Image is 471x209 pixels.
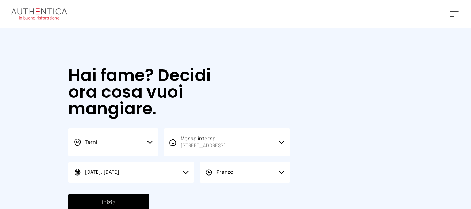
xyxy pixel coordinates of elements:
button: Terni [68,128,158,156]
span: [DATE], [DATE] [85,170,119,175]
span: [STREET_ADDRESS] [181,142,226,149]
span: Mensa interna [181,135,226,149]
button: [DATE], [DATE] [68,162,194,183]
span: Terni [85,140,97,145]
img: logo.8f33a47.png [11,8,67,20]
button: Pranzo [200,162,290,183]
button: Mensa interna[STREET_ADDRESS] [164,128,290,156]
span: Pranzo [216,170,233,175]
h1: Hai fame? Decidi ora cosa vuoi mangiare. [68,67,235,117]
